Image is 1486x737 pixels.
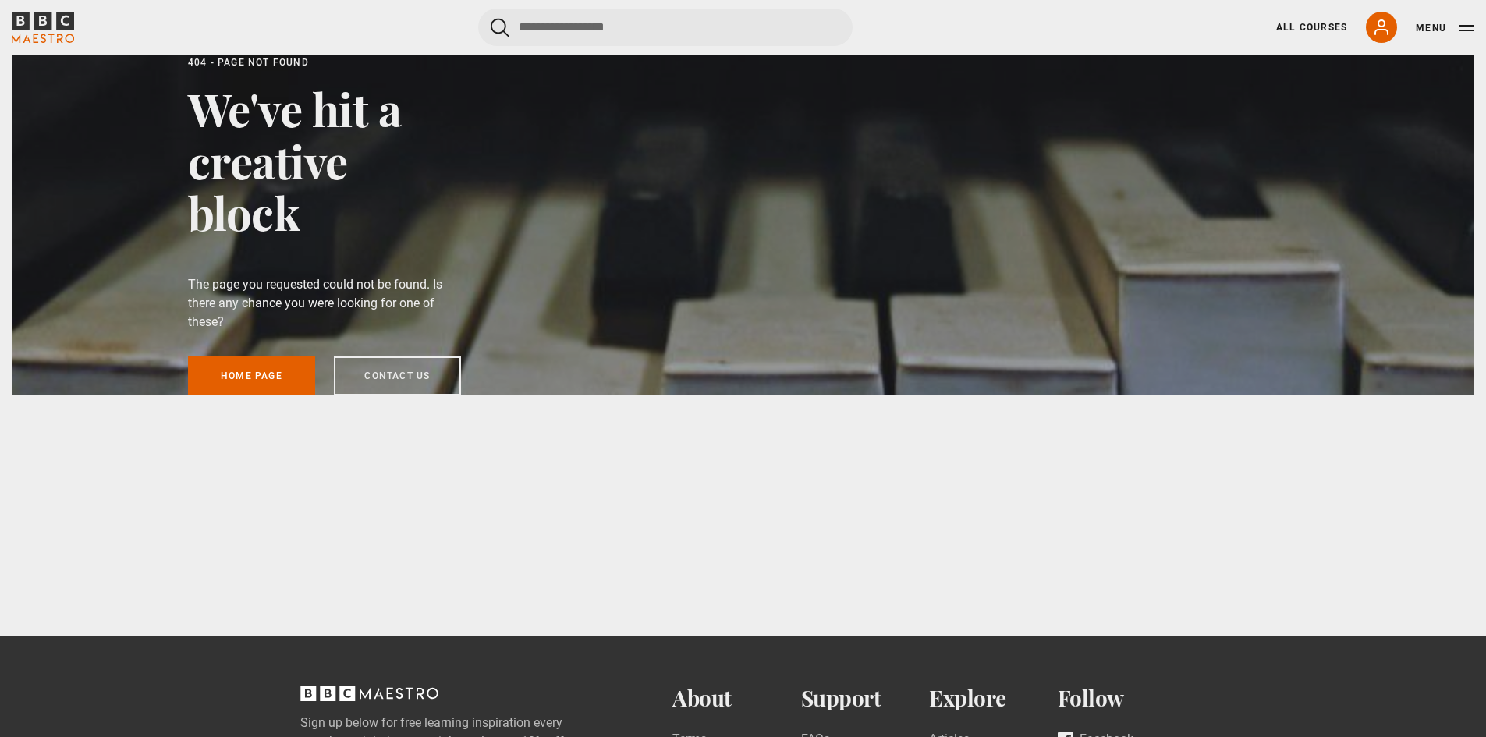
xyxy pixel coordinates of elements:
[188,83,461,237] h1: We've hit a creative block
[300,686,438,701] svg: BBC Maestro, back to top
[1276,20,1347,34] a: All Courses
[478,9,853,46] input: Search
[188,55,461,70] div: 404 - Page Not Found
[188,275,461,331] p: The page you requested could not be found. Is there any chance you were looking for one of these?
[929,686,1058,711] h2: Explore
[1416,20,1474,36] button: Toggle navigation
[1058,686,1186,711] h2: Follow
[300,691,438,706] a: BBC Maestro, back to top
[801,686,930,711] h2: Support
[12,12,74,43] svg: BBC Maestro
[188,356,315,395] a: Home page
[672,686,801,711] h2: About
[491,18,509,37] button: Submit the search query
[334,356,461,395] a: Contact us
